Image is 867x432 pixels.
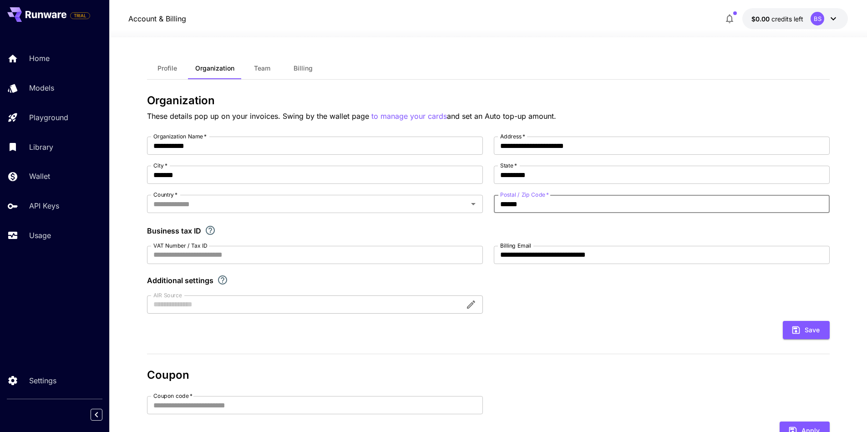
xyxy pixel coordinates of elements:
[71,12,90,19] span: TRIAL
[153,191,177,198] label: Country
[153,392,193,400] label: Coupon code
[153,291,182,299] label: AIR Source
[147,275,213,286] p: Additional settings
[751,14,803,24] div: $0.00
[500,191,549,198] label: Postal / Zip Code
[29,142,53,152] p: Library
[371,111,447,122] button: to manage your cards
[195,64,234,72] span: Organization
[29,200,59,211] p: API Keys
[751,15,771,23] span: $0.00
[147,112,371,121] span: These details pop up on your invoices. Swing by the wallet page
[29,375,56,386] p: Settings
[29,82,54,93] p: Models
[783,321,830,340] button: Save
[217,274,228,285] svg: Explore additional customization settings
[205,225,216,236] svg: If you are a business tax registrant, please enter your business tax ID here.
[91,409,102,421] button: Collapse sidebar
[742,8,848,29] button: $0.00BS
[29,171,50,182] p: Wallet
[157,64,177,72] span: Profile
[29,112,68,123] p: Playground
[467,198,480,210] button: Open
[500,162,517,169] label: State
[294,64,313,72] span: Billing
[147,94,830,107] h3: Organization
[29,53,50,64] p: Home
[447,112,556,121] span: and set an Auto top-up amount.
[29,230,51,241] p: Usage
[97,407,109,423] div: Collapse sidebar
[153,132,207,140] label: Organization Name
[811,12,824,25] div: BS
[771,15,803,23] span: credits left
[70,10,90,21] span: Add your payment card to enable full platform functionality.
[500,132,525,140] label: Address
[254,64,270,72] span: Team
[128,13,186,24] a: Account & Billing
[500,242,531,249] label: Billing Email
[153,242,208,249] label: VAT Number / Tax ID
[153,162,167,169] label: City
[147,225,201,236] p: Business tax ID
[147,369,830,381] h3: Coupon
[128,13,186,24] nav: breadcrumb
